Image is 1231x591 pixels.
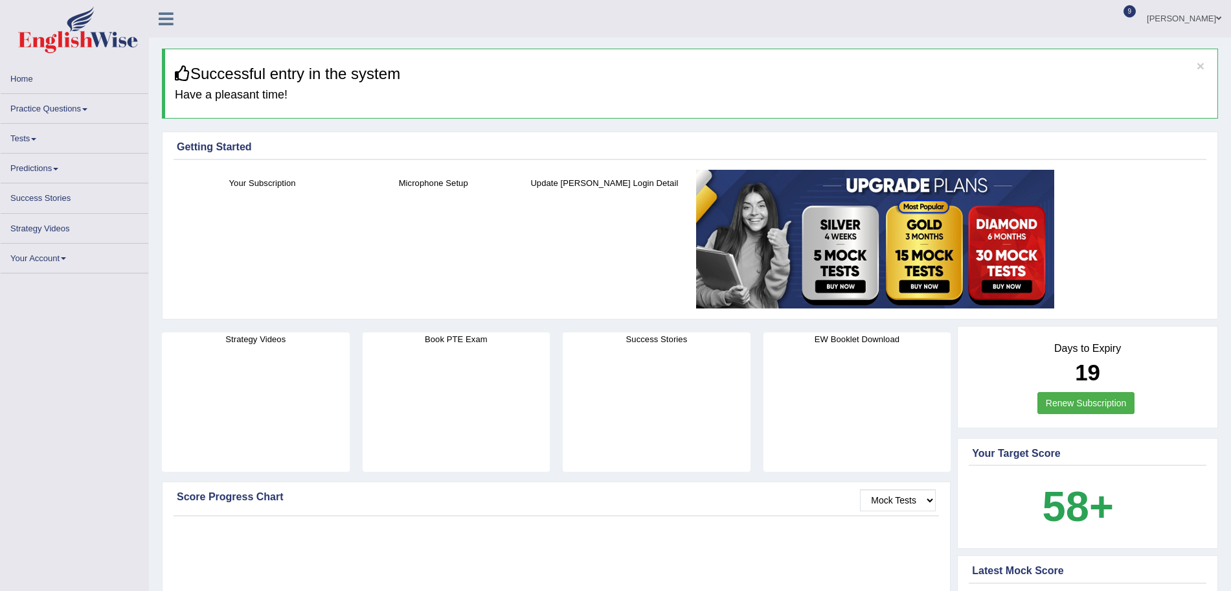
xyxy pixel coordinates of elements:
[162,332,350,346] h4: Strategy Videos
[1075,360,1100,385] b: 19
[1,183,148,209] a: Success Stories
[363,332,550,346] h4: Book PTE Exam
[563,332,751,346] h4: Success Stories
[1,124,148,149] a: Tests
[972,446,1203,461] div: Your Target Score
[354,176,512,190] h4: Microphone Setup
[1124,5,1136,17] span: 9
[972,563,1203,579] div: Latest Mock Score
[1,214,148,239] a: Strategy Videos
[183,176,341,190] h4: Your Subscription
[1,154,148,179] a: Predictions
[1,64,148,89] a: Home
[972,343,1203,354] h4: Days to Expiry
[1037,392,1135,414] a: Renew Subscription
[1,244,148,269] a: Your Account
[1197,59,1204,73] button: ×
[1043,483,1114,530] b: 58+
[177,489,936,505] div: Score Progress Chart
[763,332,951,346] h4: EW Booklet Download
[175,89,1208,102] h4: Have a pleasant time!
[177,139,1203,155] div: Getting Started
[1,94,148,119] a: Practice Questions
[696,170,1054,308] img: small5.jpg
[525,176,683,190] h4: Update [PERSON_NAME] Login Detail
[175,65,1208,82] h3: Successful entry in the system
